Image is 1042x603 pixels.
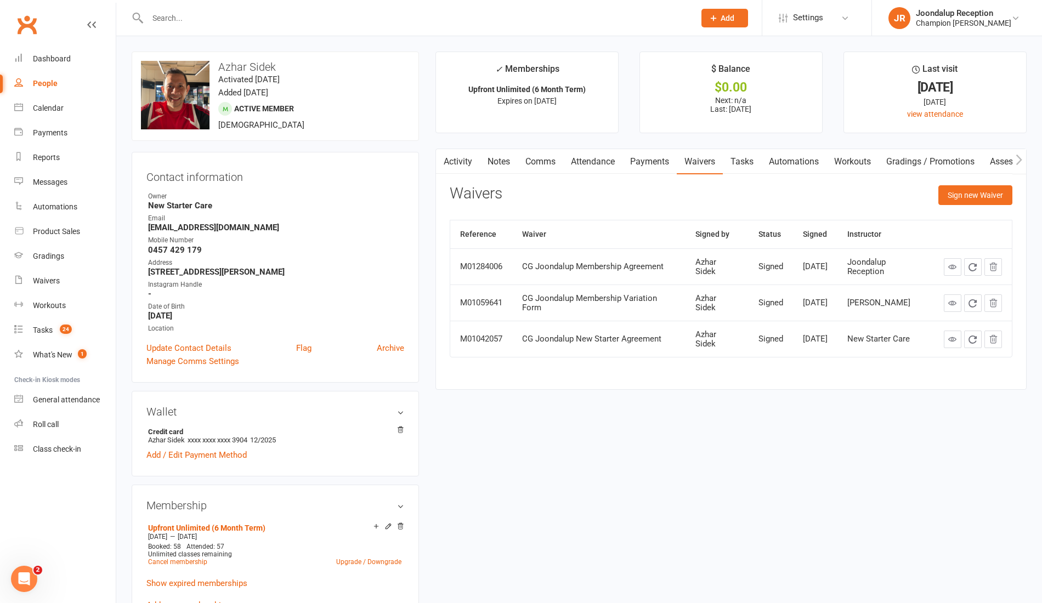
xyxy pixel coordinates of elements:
[677,149,723,174] a: Waivers
[33,252,64,260] div: Gradings
[912,62,958,82] div: Last visit
[497,96,557,105] span: Expires on [DATE]
[234,104,294,113] span: Active member
[563,149,622,174] a: Attendance
[854,82,1016,93] div: [DATE]
[148,235,404,246] div: Mobile Number
[148,223,404,232] strong: [EMAIL_ADDRESS][DOMAIN_NAME]
[686,220,748,248] th: Signed by
[650,96,812,113] p: Next: n/a Last: [DATE]
[847,298,924,308] div: [PERSON_NAME]
[916,18,1011,28] div: Champion [PERSON_NAME]
[495,64,502,75] i: ✓
[793,5,823,30] span: Settings
[847,258,924,276] div: Joondalup Reception
[33,395,100,404] div: General attendance
[14,318,116,343] a: Tasks 24
[146,426,404,446] li: Azhar Sidek
[14,343,116,367] a: What's New1
[14,388,116,412] a: General attendance kiosk mode
[186,543,224,550] span: Attended: 57
[148,524,265,532] a: Upfront Unlimited (6 Month Term)
[436,149,480,174] a: Activity
[33,227,80,236] div: Product Sales
[33,153,60,162] div: Reports
[141,61,209,129] img: image1714469981.png
[749,220,793,248] th: Status
[450,185,502,202] h3: Waivers
[14,437,116,462] a: Class kiosk mode
[60,325,72,334] span: 24
[336,558,401,566] a: Upgrade / Downgrade
[826,149,879,174] a: Workouts
[33,301,66,310] div: Workouts
[711,62,750,82] div: $ Balance
[33,202,77,211] div: Automations
[146,342,231,355] a: Update Contact Details
[145,532,404,541] div: —
[468,85,586,94] strong: Upfront Unlimited (6 Month Term)
[146,355,239,368] a: Manage Comms Settings
[148,533,167,541] span: [DATE]
[14,170,116,195] a: Messages
[11,566,37,592] iframe: Intercom live chat
[144,10,687,26] input: Search...
[758,298,783,308] div: Signed
[695,330,738,348] div: Azhar Sidek
[13,11,41,38] a: Clubworx
[879,149,982,174] a: Gradings / Promotions
[916,8,1011,18] div: Joondalup Reception
[148,543,181,550] span: Booked: 58
[148,428,399,436] strong: Credit card
[695,294,738,312] div: Azhar Sidek
[938,185,1012,205] button: Sign new Waiver
[78,349,87,359] span: 1
[14,195,116,219] a: Automations
[460,334,502,344] div: M01042057
[14,121,116,145] a: Payments
[218,120,304,130] span: [DEMOGRAPHIC_DATA]
[847,334,924,344] div: New Starter Care
[33,79,58,88] div: People
[522,294,676,312] div: CG Joondalup Membership Variation Form
[460,298,502,308] div: M01059641
[148,191,404,202] div: Owner
[178,533,197,541] span: [DATE]
[793,220,837,248] th: Signed
[218,75,280,84] time: Activated [DATE]
[460,262,502,271] div: M01284006
[296,342,312,355] a: Flag
[14,269,116,293] a: Waivers
[33,128,67,137] div: Payments
[495,62,559,82] div: Memberships
[907,110,963,118] a: view attendance
[854,96,1016,108] div: [DATE]
[695,258,738,276] div: Azhar Sidek
[148,558,207,566] a: Cancel membership
[148,258,404,268] div: Address
[14,293,116,318] a: Workouts
[14,412,116,437] a: Roll call
[146,578,247,588] a: Show expired memberships
[148,267,404,277] strong: [STREET_ADDRESS][PERSON_NAME]
[650,82,812,93] div: $0.00
[14,145,116,170] a: Reports
[837,220,934,248] th: Instructor
[218,88,268,98] time: Added [DATE]
[33,420,59,429] div: Roll call
[33,276,60,285] div: Waivers
[148,323,404,334] div: Location
[518,149,563,174] a: Comms
[33,54,71,63] div: Dashboard
[146,499,404,511] h3: Membership
[141,61,410,73] h3: Azhar Sidek
[146,406,404,418] h3: Wallet
[188,436,247,444] span: xxxx xxxx xxxx 3904
[148,280,404,290] div: Instagram Handle
[33,445,81,453] div: Class check-in
[803,298,828,308] div: [DATE]
[450,220,512,248] th: Reference
[33,326,53,334] div: Tasks
[758,334,783,344] div: Signed
[148,201,404,211] strong: New Starter Care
